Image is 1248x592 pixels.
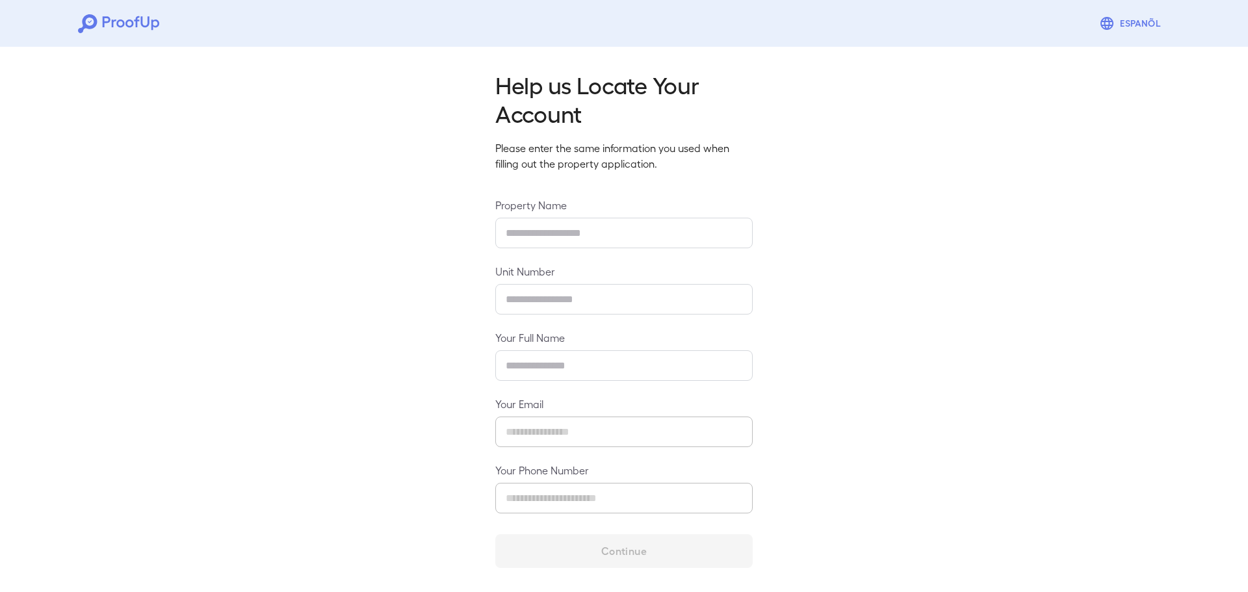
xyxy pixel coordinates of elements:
[495,264,753,279] label: Unit Number
[495,330,753,345] label: Your Full Name
[1094,10,1170,36] button: Espanõl
[495,140,753,172] p: Please enter the same information you used when filling out the property application.
[495,70,753,127] h2: Help us Locate Your Account
[495,396,753,411] label: Your Email
[495,198,753,212] label: Property Name
[495,463,753,478] label: Your Phone Number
